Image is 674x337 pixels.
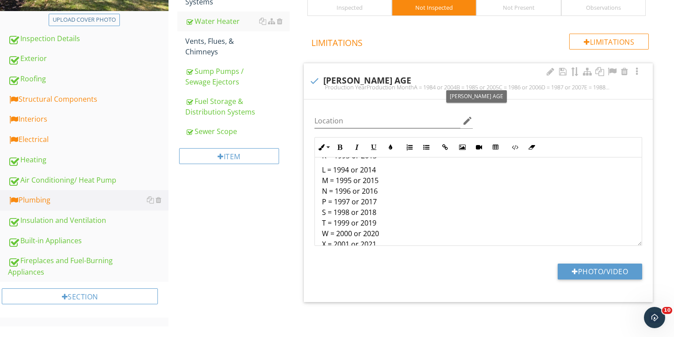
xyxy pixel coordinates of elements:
div: Not Present [477,4,560,11]
iframe: Intercom live chat [644,307,665,328]
div: Structural Components [8,94,168,105]
div: Inspected [308,4,391,11]
button: Insert Image (Ctrl+P) [454,139,471,156]
div: Observations [562,4,645,11]
i: edit [462,115,473,126]
button: Clear Formatting [523,139,540,156]
div: Insulation and Ventilation [8,215,168,226]
div: Fuel Storage & Distribution Systems [185,96,290,117]
div: Inspection Details [8,33,168,45]
div: Electrical [8,134,168,146]
button: Insert Table [487,139,504,156]
input: Location [314,114,461,128]
div: Item [179,148,279,164]
div: Upload cover photo [53,15,116,24]
button: Code View [506,139,523,156]
button: Insert Link (Ctrl+K) [437,139,454,156]
div: Roofing [8,73,168,85]
div: Production YearProduction MonthA = 1984 or 2004B = 1985 or 2005C = 1986 or 2006D = 1987 or 2007E ... [309,84,647,91]
div: Heating [8,154,168,166]
div: Vents, Flues, & Chimneys [185,36,290,57]
div: Sewer Scope [185,126,290,137]
div: Limitations [569,34,649,50]
div: Water Heater [185,16,290,27]
button: Insert Video [471,139,487,156]
div: Fireplaces and Fuel-Burning Appliances [8,255,168,277]
span: 10 [662,307,672,314]
button: Unordered List [418,139,435,156]
div: Plumbing [8,195,168,206]
div: Air Conditioning/ Heat Pump [8,175,168,186]
div: Section [2,288,158,304]
div: Sump Pumps / Sewage Ejectors [185,66,290,87]
h4: Limitations [311,34,649,49]
p: L = 1994 or 2014 M = 1995 or 2015 N = 1996 or 2016 P = 1997 or 2017 S = 1998 or 2018 T = 1999 or ... [322,165,635,271]
button: Ordered List [401,139,418,156]
button: Colors [382,139,399,156]
button: Photo/Video [558,264,642,280]
div: Built-in Appliances [8,235,168,247]
div: Interiors [8,114,168,125]
button: Underline (Ctrl+U) [365,139,382,156]
button: Upload cover photo [49,14,120,26]
div: Not Inspected [392,4,476,11]
div: Exterior [8,53,168,65]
